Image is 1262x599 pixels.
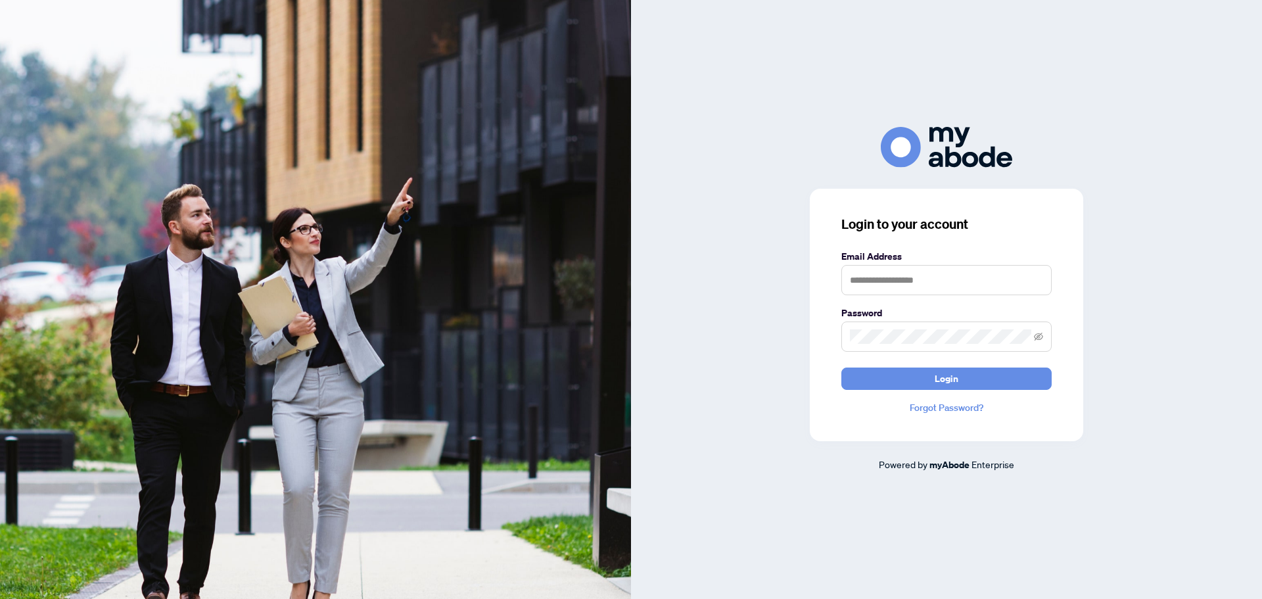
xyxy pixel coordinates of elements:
[841,368,1052,390] button: Login
[841,215,1052,233] h3: Login to your account
[929,458,970,472] a: myAbode
[879,458,927,470] span: Powered by
[841,249,1052,264] label: Email Address
[841,400,1052,415] a: Forgot Password?
[881,127,1012,167] img: ma-logo
[841,306,1052,320] label: Password
[1034,332,1043,341] span: eye-invisible
[935,368,958,389] span: Login
[971,458,1014,470] span: Enterprise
